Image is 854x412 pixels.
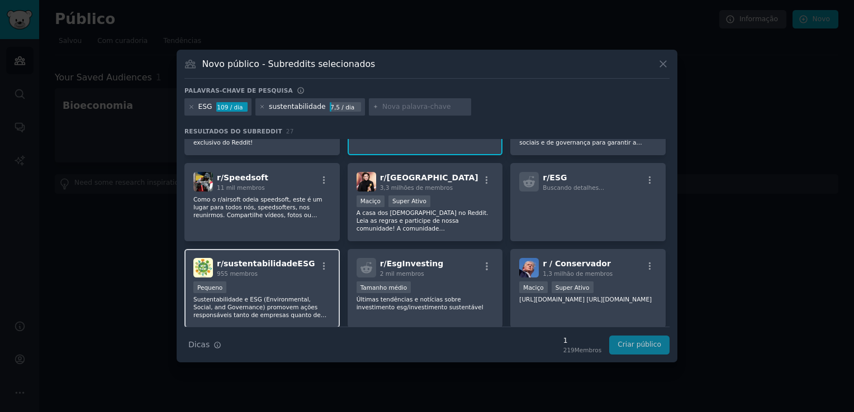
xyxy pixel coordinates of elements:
span: 27 [286,128,294,135]
p: Como o r/airsoft odeia speedsoft, este é um lugar para todos nós, speedsofters, nos reunirmos. Co... [193,195,331,219]
font: 219 [563,347,575,353]
div: Super Ativo [388,195,430,207]
div: Tamanho médio [357,281,411,293]
span: 955 membros [217,270,258,277]
p: Sustentabilidade e ESG (Environmental, Social, and Governance) promovem ações responsáveis tanto ... [193,295,331,319]
p: [URL][DOMAIN_NAME] [URL][DOMAIN_NAME] [519,295,657,303]
span: r/ [GEOGRAPHIC_DATA] [380,173,478,182]
img: Conservador [519,258,539,277]
input: Nova palavra-chave [382,102,467,112]
img: Brasil [357,172,376,191]
span: Buscando detalhes... [543,184,604,191]
span: r/ ESG [543,173,567,182]
h3: Novo público - Subreddits selecionados [202,58,376,70]
div: Maciço [519,281,547,293]
img: sustentabilidadeESG [193,258,213,277]
font: Membros [575,347,601,353]
h3: Palavras-chave de pesquisa [184,87,293,94]
div: Super Ativo [552,281,594,293]
span: 3,3 milhões de membros [380,184,453,191]
span: 2 mil membros [380,270,424,277]
div: Maciço [357,195,385,207]
div: 7,5 / dia [330,102,361,112]
p: Últimas tendências e notícias sobre investimento esg/investimento sustentável [357,295,494,311]
span: Dicas [188,339,210,351]
span: r/ Speedsoft [217,173,268,182]
span: r/ EsgInvesting [380,259,444,268]
div: 109 / dia [216,102,248,112]
div: sustentabilidade [269,102,326,112]
div: Pequeno [193,281,226,293]
p: A casa dos [DEMOGRAPHIC_DATA] no Reddit. Leia as regras e participe de nossa comunidade! A comuni... [357,209,494,232]
button: Dicas [184,335,225,354]
span: 11 mil membros [217,184,265,191]
div: 1 [563,336,601,346]
span: Resultados do subreddit [184,127,282,135]
span: r / Conservador [543,259,610,268]
img: Speedsoft [193,172,213,191]
div: ESG [198,102,212,112]
span: r/sustentabilidadeESG [217,259,315,268]
span: 1,3 milhão de membros [543,270,613,277]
